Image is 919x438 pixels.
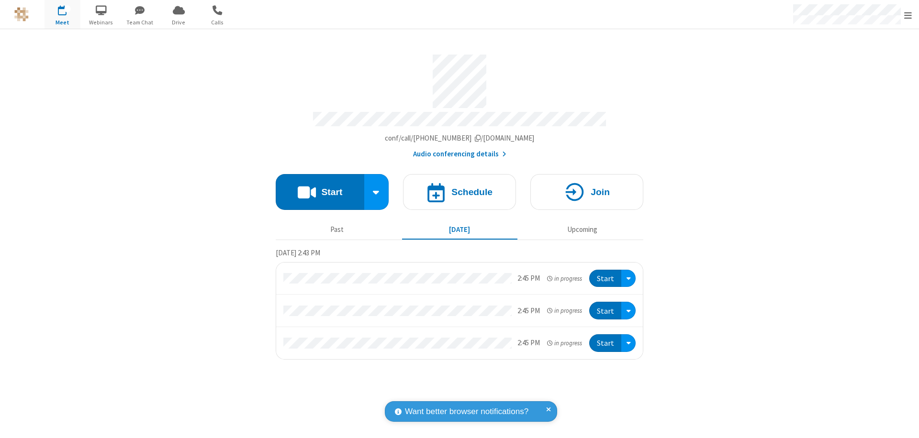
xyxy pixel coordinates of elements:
div: Open menu [621,334,636,352]
iframe: Chat [895,413,912,431]
button: Join [530,174,643,210]
button: Start [589,302,621,319]
div: Open menu [621,302,636,319]
div: Start conference options [364,174,389,210]
button: Copy my meeting room linkCopy my meeting room link [385,133,535,144]
div: 3 [65,5,71,12]
h4: Join [591,187,610,197]
em: in progress [547,274,582,283]
span: Meet [45,18,80,27]
div: Open menu [621,270,636,287]
div: 2:45 PM [517,338,540,349]
div: 2:45 PM [517,306,540,317]
button: [DATE] [402,220,517,239]
span: Team Chat [122,18,158,27]
button: Past [280,220,395,239]
span: Drive [161,18,197,27]
span: Calls [200,18,235,27]
img: QA Selenium DO NOT DELETE OR CHANGE [14,7,29,22]
span: Want better browser notifications? [405,405,528,418]
h4: Start [321,187,342,197]
em: in progress [547,339,582,348]
span: [DATE] 2:43 PM [276,248,320,257]
button: Schedule [403,174,516,210]
div: 2:45 PM [517,273,540,284]
button: Start [589,270,621,287]
button: Audio conferencing details [413,149,506,160]
section: Today's Meetings [276,247,643,360]
span: Copy my meeting room link [385,133,535,142]
button: Start [589,334,621,352]
button: Start [276,174,364,210]
section: Account details [276,47,643,160]
span: Webinars [83,18,119,27]
em: in progress [547,306,582,315]
h4: Schedule [451,187,493,197]
button: Upcoming [525,220,640,239]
